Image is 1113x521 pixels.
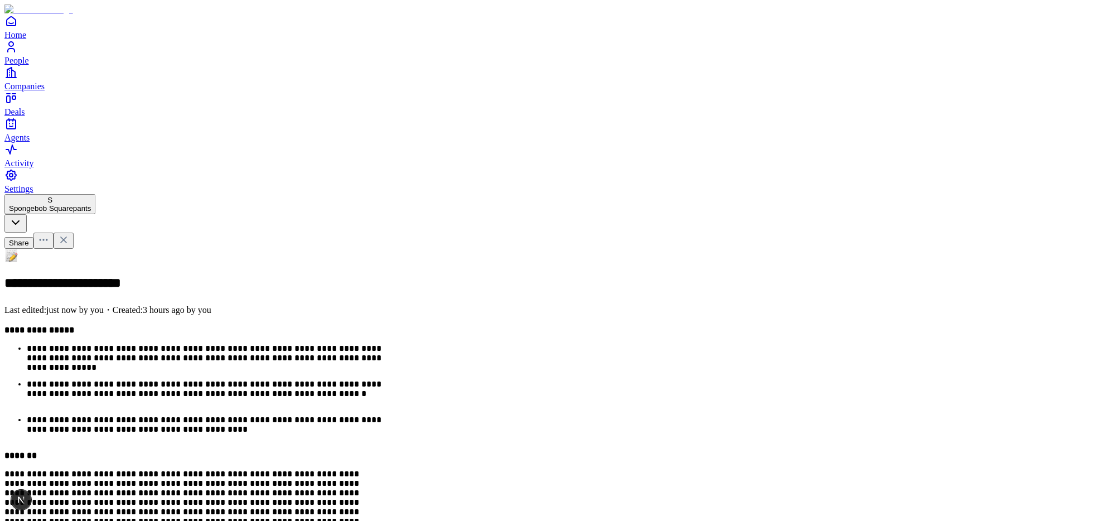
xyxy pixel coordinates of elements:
[4,249,1109,264] div: Select emoji
[4,143,1109,168] a: Activity
[4,168,1109,194] a: Settings
[4,30,26,40] span: Home
[4,305,1109,316] p: Last edited: just now by you ・Created: 3 hours ago by you
[4,237,33,249] button: Share
[9,204,91,213] span: Spongebob Squarepants
[4,249,18,262] img: memo
[4,184,33,194] span: Settings
[4,15,1109,40] a: Home
[4,107,25,117] span: Deals
[4,4,73,15] img: Item Brain Logo
[9,196,91,204] div: S
[4,91,1109,117] a: Deals
[4,56,29,65] span: People
[4,194,95,214] button: SSpongebob Squarepants
[4,66,1109,91] a: Companies
[4,133,30,142] span: Agents
[4,158,33,168] span: Activity
[4,40,1109,65] a: People
[4,81,45,91] span: Companies
[4,117,1109,142] a: Agents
